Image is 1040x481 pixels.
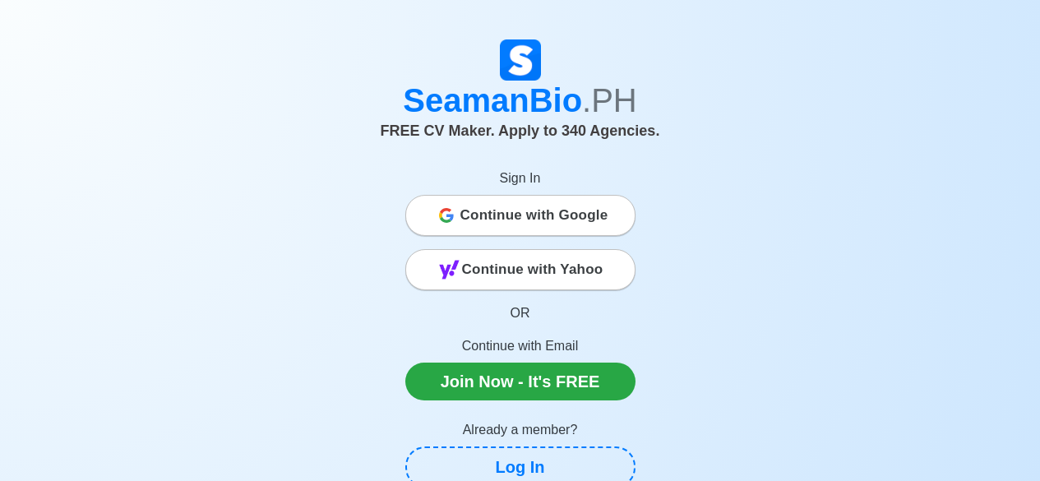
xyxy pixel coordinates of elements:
span: .PH [582,82,637,118]
span: FREE CV Maker. Apply to 340 Agencies. [381,123,660,139]
p: Already a member? [405,420,636,440]
button: Continue with Google [405,195,636,236]
span: Continue with Yahoo [462,253,603,286]
a: Join Now - It's FREE [405,363,636,400]
p: Continue with Email [405,336,636,356]
span: Continue with Google [460,199,608,232]
h1: SeamanBio [64,81,977,120]
img: Logo [500,39,541,81]
p: Sign In [405,169,636,188]
p: OR [405,303,636,323]
button: Continue with Yahoo [405,249,636,290]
